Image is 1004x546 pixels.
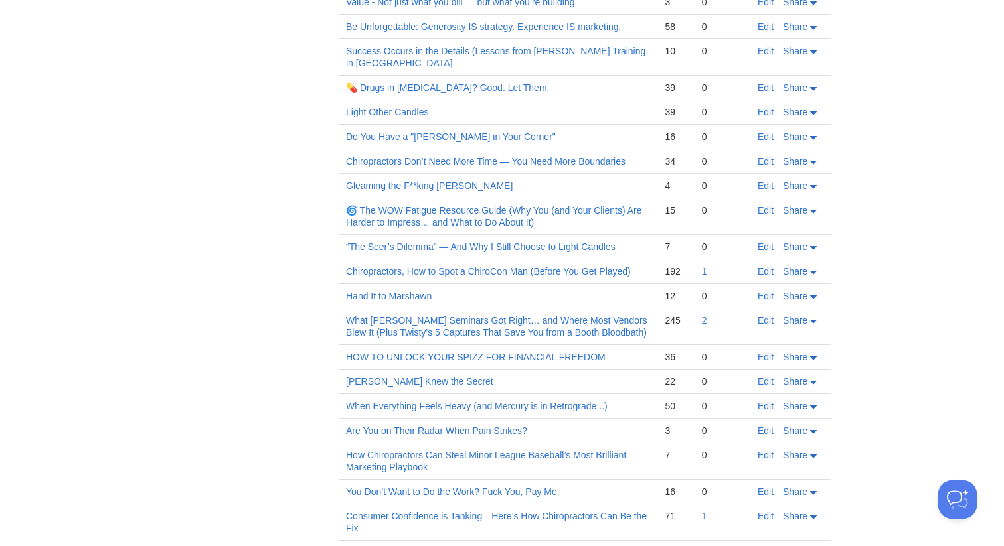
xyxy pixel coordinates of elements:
a: When Everything Feels Heavy (and Mercury is in Retrograde...) [346,401,608,411]
div: 16 [665,131,688,143]
a: Hand It to Marshawn [346,291,432,301]
div: 0 [702,425,744,437]
a: Chiropractors, How to Spot a ChiroCon Man (Before You Get Played) [346,266,631,277]
a: Edit [758,241,774,252]
a: Be Unforgettable: Generosity IS strategy. Experience IS marketing. [346,21,622,32]
a: Edit [758,291,774,301]
div: 12 [665,290,688,302]
a: Edit [758,401,774,411]
span: Share [783,180,807,191]
a: Edit [758,46,774,56]
div: 0 [702,486,744,498]
div: 0 [702,290,744,302]
a: Edit [758,107,774,117]
a: Edit [758,180,774,191]
a: Edit [758,21,774,32]
a: Chiropractors Don’t Need More Time — You Need More Boundaries [346,156,626,167]
a: 1 [702,266,707,277]
div: 3 [665,425,688,437]
a: Edit [758,315,774,326]
a: Edit [758,425,774,436]
a: “The Seer’s Dilemma” — And Why I Still Choose to Light Candles [346,241,616,252]
div: 0 [702,106,744,118]
a: Edit [758,486,774,497]
a: [PERSON_NAME] Knew the Secret [346,376,493,387]
a: You Don’t Want to Do the Work? Fuck You, Pay Me. [346,486,560,497]
div: 0 [702,375,744,387]
div: 0 [702,241,744,253]
div: 7 [665,449,688,461]
span: Share [783,21,807,32]
a: Edit [758,376,774,387]
div: 0 [702,131,744,143]
div: 50 [665,400,688,412]
a: Are You on Their Radar When Pain Strikes? [346,425,527,436]
a: Consumer Confidence is Tanking—Here’s How Chiropractors Can Be the Fix [346,511,647,533]
div: 0 [702,351,744,363]
div: 192 [665,265,688,277]
div: 34 [665,155,688,167]
a: Edit [758,131,774,142]
span: Share [783,315,807,326]
span: Share [783,107,807,117]
div: 15 [665,204,688,216]
span: Share [783,82,807,93]
span: Share [783,205,807,216]
a: Gleaming the F**king [PERSON_NAME] [346,180,513,191]
a: Success Occurs in the Details (Lessons from [PERSON_NAME] Training in [GEOGRAPHIC_DATA] [346,46,645,68]
span: Share [783,450,807,460]
a: Edit [758,450,774,460]
span: Share [783,266,807,277]
div: 39 [665,82,688,94]
span: Share [783,376,807,387]
div: 10 [665,45,688,57]
span: Share [783,401,807,411]
a: 🌀 The WOW Fatigue Resource Guide (Why You (and Your Clients) Are Harder to Impress… and What to D... [346,205,642,228]
div: 4 [665,180,688,192]
div: 0 [702,400,744,412]
div: 0 [702,204,744,216]
div: 0 [702,449,744,461]
div: 0 [702,45,744,57]
span: Share [783,291,807,301]
span: Share [783,156,807,167]
span: Share [783,511,807,521]
span: Share [783,486,807,497]
a: Edit [758,205,774,216]
div: 71 [665,510,688,522]
div: 36 [665,351,688,363]
a: HOW TO UNLOCK YOUR SPIZZ FOR FINANCIAL FREEDOM [346,352,606,362]
div: 0 [702,82,744,94]
div: 22 [665,375,688,387]
div: 58 [665,21,688,33]
div: 39 [665,106,688,118]
span: Share [783,425,807,436]
span: Share [783,352,807,362]
span: Share [783,241,807,252]
a: 2 [702,315,707,326]
div: 245 [665,314,688,326]
div: 0 [702,21,744,33]
div: 0 [702,180,744,192]
span: Share [783,46,807,56]
a: Do You Have a "[PERSON_NAME] in Your Corner" [346,131,556,142]
a: Edit [758,266,774,277]
a: Edit [758,352,774,362]
a: What [PERSON_NAME] Seminars Got Right… and Where Most Vendors Blew It (Plus Twisty’s 5 Captures T... [346,315,647,338]
a: Light Other Candles [346,107,429,117]
span: Share [783,131,807,142]
div: 16 [665,486,688,498]
a: 💊 Drugs in [MEDICAL_DATA]? Good. Let Them. [346,82,549,93]
a: Edit [758,82,774,93]
a: Edit [758,156,774,167]
a: Edit [758,511,774,521]
a: How Chiropractors Can Steal Minor League Baseball’s Most Brilliant Marketing Playbook [346,450,626,472]
iframe: Help Scout Beacon - Open [938,480,977,519]
div: 0 [702,155,744,167]
a: 1 [702,511,707,521]
div: 7 [665,241,688,253]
